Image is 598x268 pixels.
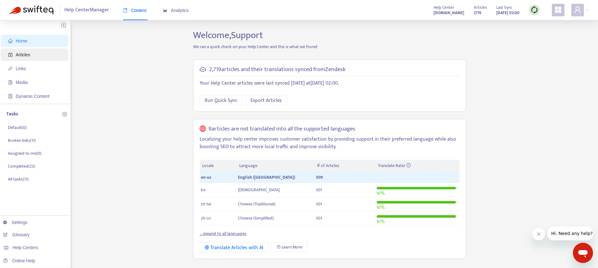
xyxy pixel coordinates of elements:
p: We ran a quick check on your Help Center and this is what we found [188,43,471,50]
span: book [123,8,127,13]
strong: [DATE] 02:00 [496,9,520,16]
span: Home [16,38,27,43]
span: Content [123,8,147,13]
span: account-book [8,53,13,57]
span: ko [201,186,206,193]
span: Last Sync [496,4,512,11]
span: 301 [316,186,322,193]
iframe: Close message [532,228,545,240]
span: cloud-sync [200,66,206,73]
strong: 2719 [474,9,481,16]
a: Online Help [3,258,35,263]
button: Export Articles [245,95,287,105]
p: Default ( 0 ) [8,124,27,131]
p: Assigned to me ( 0 ) [8,150,41,157]
span: Welcome, Support [193,27,263,43]
span: [DEMOGRAPHIC_DATA] [238,186,280,193]
span: zh-cn [201,215,211,222]
span: Links [16,66,26,71]
span: 97 % [377,204,385,211]
span: 301 [316,200,322,208]
span: container [8,94,13,98]
img: Swifteq [9,6,53,14]
span: English ([GEOGRAPHIC_DATA]) [238,174,295,181]
span: Analytics [163,8,189,13]
span: global [200,126,206,133]
span: Articles [474,4,487,11]
span: link [8,66,13,71]
span: file-image [8,80,13,85]
div: Translate Ratio [378,162,457,169]
p: All tasks ( 11 ) [8,176,29,182]
span: Dynamic Content [16,94,49,99]
span: zh-tw [201,200,211,208]
span: home [8,39,13,43]
p: Completed ( 23 ) [8,163,35,170]
img: sync.dc5367851b00ba804db3.png [531,6,538,14]
span: 97 % [377,218,385,225]
span: 301 [316,215,322,222]
iframe: Button to launch messaging window [573,243,593,263]
span: Articles [16,52,30,57]
span: Chinese (Traditional) [238,200,275,208]
iframe: Message from company [547,226,593,240]
span: area-chart [163,8,167,13]
span: Learn More [282,244,302,251]
button: Translate Articles with AI [200,242,268,252]
span: 309 [316,174,323,181]
span: appstore [554,6,562,14]
span: Export Articles [251,97,282,104]
span: Help Center Manager [64,4,109,16]
a: Learn More [272,242,307,252]
h5: 9 articles are not translated into all the supported languages [208,126,355,133]
span: Run Quick Sync [205,97,237,104]
h5: 2,719 articles and their translations synced from Zendesk [209,66,346,73]
div: Translate Articles with AI [205,244,263,252]
span: 97 % [377,190,385,197]
span: Help Center [434,4,454,11]
a: Glossary [3,232,30,237]
span: en-us [201,174,211,181]
button: Run Quick Sync [200,95,242,105]
th: Locale [200,160,237,172]
p: Localizing your help center improves customer satisfaction by providing support in their preferre... [200,136,460,151]
p: Tasks [6,110,18,118]
th: # of Articles [315,160,375,172]
span: Help Centers [13,245,38,250]
span: Chinese (Simplified) [238,215,274,222]
p: Broken links ( 11 ) [8,137,36,144]
span: user [574,6,581,14]
a: ... expand to all languages [200,230,246,237]
th: Language [237,160,315,172]
a: Settings [3,220,28,225]
span: plus-circle [62,112,67,116]
p: Your Help Center articles were last synced [DATE] at [DATE] 02:00 . [200,80,460,87]
a: [DOMAIN_NAME] [434,9,464,16]
span: Media [16,80,28,85]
